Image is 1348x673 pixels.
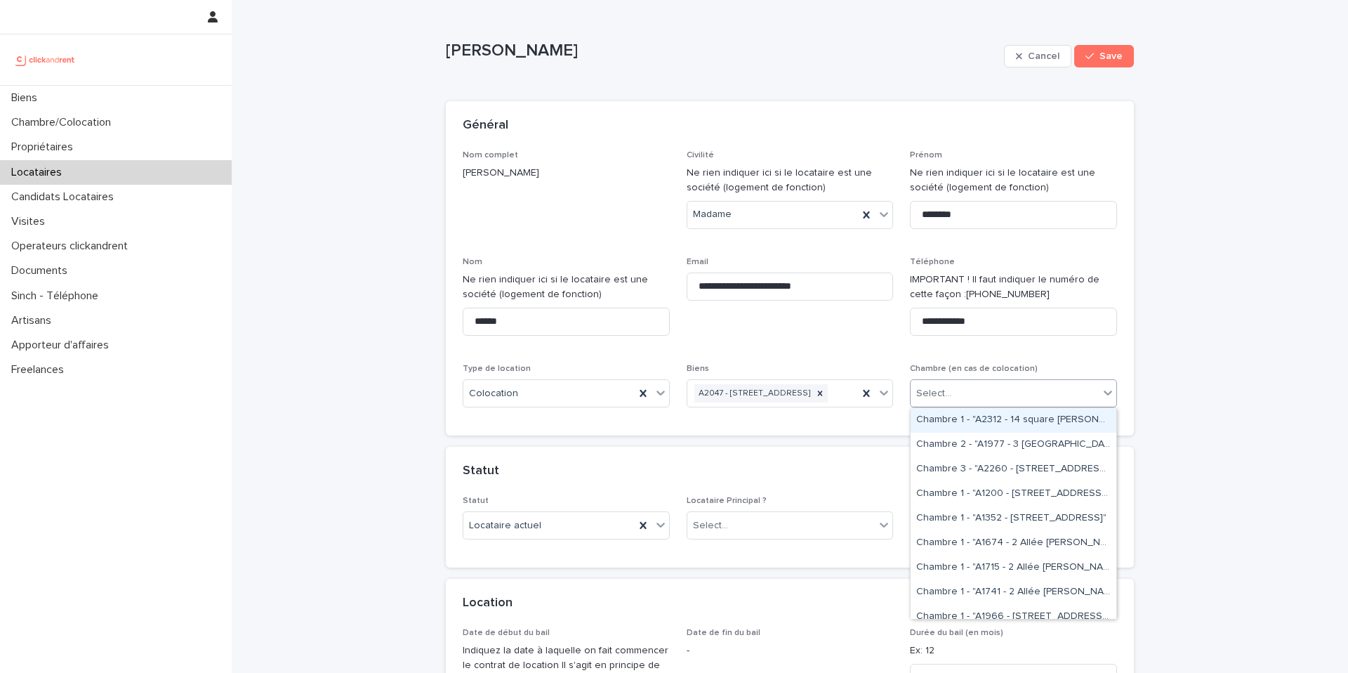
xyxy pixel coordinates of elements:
[6,215,56,228] p: Visites
[463,596,513,611] h2: Location
[463,258,482,266] span: Nom
[463,365,531,373] span: Type de location
[6,91,48,105] p: Biens
[911,556,1116,580] div: Chambre 1 - "A1715 - 2 Allée Claire Bretécher, Colombes 92700"
[687,497,767,505] span: Locataire Principal ?
[6,190,125,204] p: Candidats Locataires
[1028,51,1059,61] span: Cancel
[694,384,812,403] div: A2047 - [STREET_ADDRESS]
[463,166,670,181] p: [PERSON_NAME]
[6,314,62,327] p: Artisans
[910,629,1003,637] span: Durée du bail (en mois)
[463,273,670,302] p: Ne rien indiquer ici si le locataire est une société (logement de fonction)
[11,46,79,74] img: UCB0brd3T0yccxBKYDjQ
[911,433,1116,457] div: Chambre 2 - "A1977 - 3 Square de la Valse À Mille Temps, Évry-Courcouronnes 91080"
[911,482,1116,507] div: Chambre 1 - "A1200 - 10 rue Camille Claudel, Clichy-la-Garenne 92110"
[463,118,508,133] h2: Général
[910,643,1117,658] p: Ex: 12
[6,141,84,154] p: Propriétaires
[1099,51,1123,61] span: Save
[910,365,1038,373] span: Chambre (en cas de colocation)
[910,166,1117,195] p: Ne rien indiquer ici si le locataire est une société (logement de fonction)
[6,264,79,277] p: Documents
[687,365,709,373] span: Biens
[463,629,550,637] span: Date de début du bail
[687,166,894,195] p: Ne rien indiquer ici si le locataire est une société (logement de fonction)
[6,339,120,352] p: Apporteur d'affaires
[911,408,1116,433] div: Chambre 1 - "A2312 - 14 square Elie Reclus, Evry 91000"
[463,497,489,505] span: Statut
[463,151,518,159] span: Nom complet
[966,289,1050,299] ringoverc2c-number-84e06f14122c: [PHONE_NUMBER]
[687,151,714,159] span: Civilité
[916,386,951,401] div: Select...
[6,240,139,253] p: Operateurs clickandrent
[910,258,955,266] span: Téléphone
[446,41,998,61] p: [PERSON_NAME]
[911,605,1116,629] div: Chambre 1 - "A1966 - 5 rue Miriam Makeba, Pantin 93500"
[687,629,760,637] span: Date de fin du bail
[687,643,894,658] p: -
[966,289,1050,299] ringoverc2c-84e06f14122c: Call with Ringover
[469,518,541,533] span: Locataire actuel
[910,275,1099,299] ringover-84e06f14122c: IMPORTANT ! Il faut indiquer le numéro de cette façon :
[469,386,518,401] span: Colocation
[911,507,1116,531] div: Chambre 1 - "A1352 - 27 Avenue des Mazades, Toulouse 31000"
[693,518,728,533] div: Select...
[6,363,75,377] p: Freelances
[1074,45,1134,67] button: Save
[687,258,708,266] span: Email
[911,580,1116,605] div: Chambre 1 - "A1741 - 2 Allée Claire Bretécher, Colombes 92700"
[911,531,1116,556] div: Chambre 1 - "A1674 - 2 Allée Claire Bretécher, Colombes 92700"
[6,289,110,303] p: Sinch - Téléphone
[6,166,73,179] p: Locataires
[463,464,499,479] h2: Statut
[6,116,122,129] p: Chambre/Colocation
[911,457,1116,482] div: Chambre 3 - "A2260 - 14 Rue Paul Vaillant-Couturier, Argenteuil 95100 "
[693,207,732,222] span: Madame
[910,151,942,159] span: Prénom
[1004,45,1071,67] button: Cancel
